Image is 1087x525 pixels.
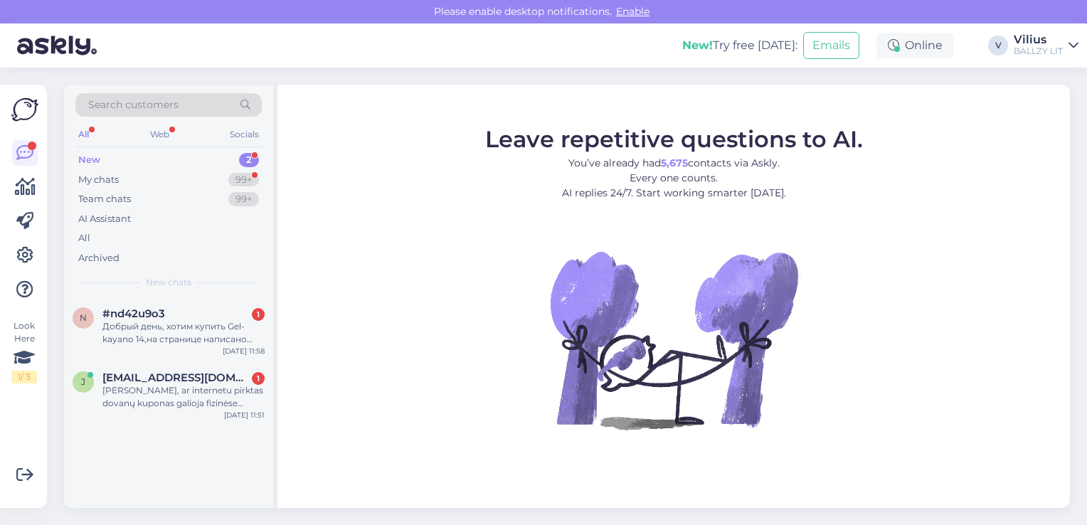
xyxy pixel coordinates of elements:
b: New! [682,38,713,52]
span: jogaile.babrauskaite@gmail.com [102,371,250,384]
span: n [80,312,87,323]
div: Look Here [11,319,37,383]
div: BALLZY LIT [1014,46,1063,57]
span: New chats [146,276,191,289]
span: Leave repetitive questions to AI. [485,124,863,152]
button: Emails [803,32,859,59]
div: All [75,125,92,144]
div: Try free [DATE]: [682,37,797,54]
div: 2 [239,153,259,167]
div: 99+ [228,173,259,187]
div: All [78,231,90,245]
div: 1 [252,308,265,321]
div: Vilius [1014,34,1063,46]
span: #nd42u9o3 [102,307,165,320]
div: My chats [78,173,119,187]
div: Web [147,125,172,144]
p: You’ve already had contacts via Askly. Every one counts. AI replies 24/7. Start working smarter [... [485,155,863,200]
div: 1 [252,372,265,385]
div: V [988,36,1008,55]
div: 1 / 3 [11,371,37,383]
span: j [81,376,85,387]
img: Askly Logo [11,96,38,123]
div: 99+ [228,192,259,206]
div: Добрый день, хотим купить Gel-kayano 14,на странице написано ,что есть размер 46,5,но в корзинку ... [102,320,265,346]
span: Enable [612,5,654,18]
div: AI Assistant [78,212,131,226]
div: Archived [78,251,120,265]
div: [DATE] 11:58 [223,346,265,356]
span: Search customers [88,97,179,112]
img: No Chat active [546,211,802,467]
b: 5,675 [661,156,688,169]
a: ViliusBALLZY LIT [1014,34,1078,57]
div: Online [876,33,954,58]
div: Socials [227,125,262,144]
div: [DATE] 11:51 [224,410,265,420]
div: Team chats [78,192,131,206]
div: [PERSON_NAME], ar internetu pirktas dovanų kuponas galioja fizinėse parduotuvėse? :) [102,384,265,410]
div: New [78,153,100,167]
